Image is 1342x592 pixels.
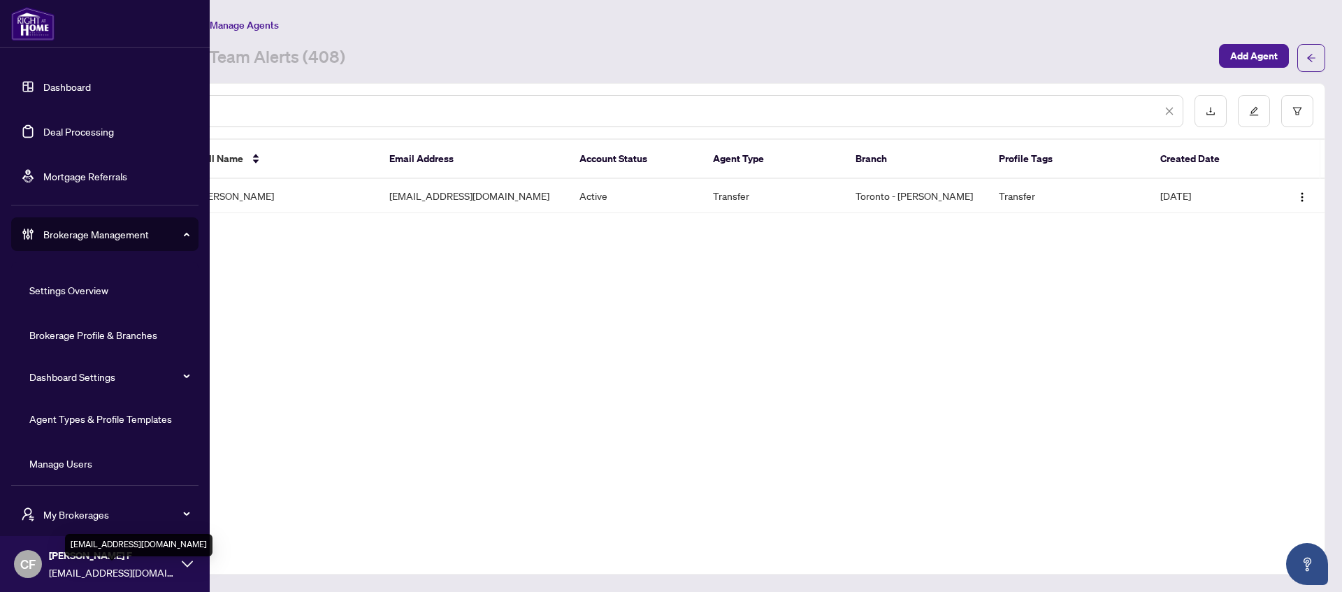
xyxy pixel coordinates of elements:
span: CF [20,554,36,574]
th: Created Date [1149,140,1263,179]
span: Manage Agents [210,19,279,31]
button: Logo [1291,185,1313,207]
a: Settings Overview [29,284,108,296]
th: Agent Type [702,140,844,179]
span: [PERSON_NAME] F [49,548,175,563]
img: Logo [1297,192,1308,203]
button: Open asap [1286,543,1328,585]
td: [DATE] [1149,179,1263,213]
span: arrow-left [1306,53,1316,63]
a: Mortgage Referrals [43,170,127,182]
button: Add Agent [1219,44,1289,68]
td: Transfer [702,179,844,213]
td: Toronto - [PERSON_NAME] [844,179,987,213]
td: [EMAIL_ADDRESS][DOMAIN_NAME] [378,179,568,213]
a: Dashboard Settings [29,370,115,383]
td: Transfer [988,179,1150,213]
img: logo [11,7,55,41]
th: Email Address [378,140,568,179]
span: filter [1292,106,1302,116]
span: Full Name [199,151,243,166]
td: [PERSON_NAME] [187,179,377,213]
span: download [1206,106,1215,116]
span: edit [1249,106,1259,116]
a: Dashboard [43,80,91,93]
span: My Brokerages [43,507,189,522]
th: Profile Tags [988,140,1150,179]
td: Active [568,179,702,213]
span: Add Agent [1230,45,1278,67]
button: download [1195,95,1227,127]
div: [EMAIL_ADDRESS][DOMAIN_NAME] [65,534,212,556]
span: user-switch [21,507,35,521]
span: close [1164,106,1174,116]
a: Agent Types & Profile Templates [29,412,172,425]
span: Brokerage Management [43,226,189,242]
a: Team Alerts (408) [209,45,345,71]
th: Account Status [568,140,702,179]
a: Brokerage Profile & Branches [29,329,157,341]
button: edit [1238,95,1270,127]
a: Deal Processing [43,125,114,138]
a: Manage Users [29,457,92,470]
th: Full Name [187,140,377,179]
button: filter [1281,95,1313,127]
span: [EMAIL_ADDRESS][DOMAIN_NAME] [49,565,175,580]
th: Branch [844,140,987,179]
